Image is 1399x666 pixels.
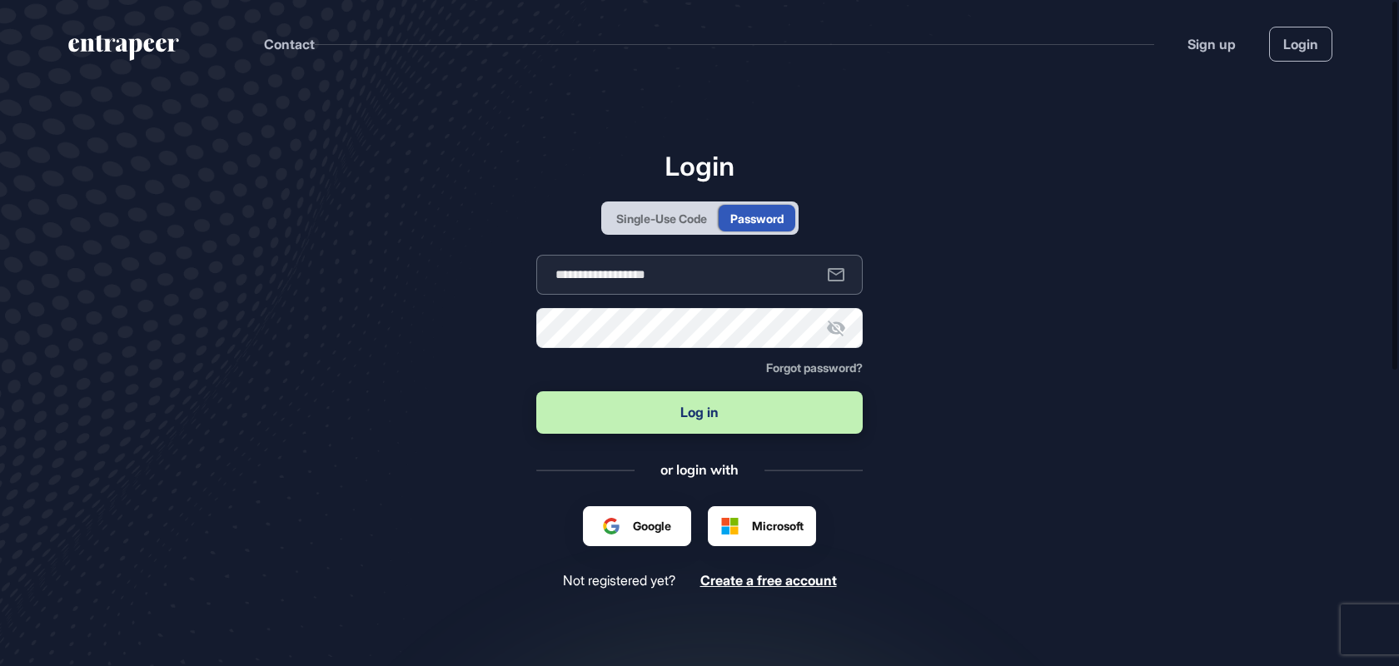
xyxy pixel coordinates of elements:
[563,573,675,589] span: Not registered yet?
[264,33,315,55] button: Contact
[752,517,804,534] span: Microsoft
[660,460,739,479] div: or login with
[766,361,863,375] a: Forgot password?
[1269,27,1332,62] a: Login
[1187,34,1236,54] a: Sign up
[536,150,863,181] h1: Login
[536,391,863,434] button: Log in
[700,572,837,589] span: Create a free account
[616,210,707,227] div: Single-Use Code
[700,573,837,589] a: Create a free account
[67,35,181,67] a: entrapeer-logo
[730,210,784,227] div: Password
